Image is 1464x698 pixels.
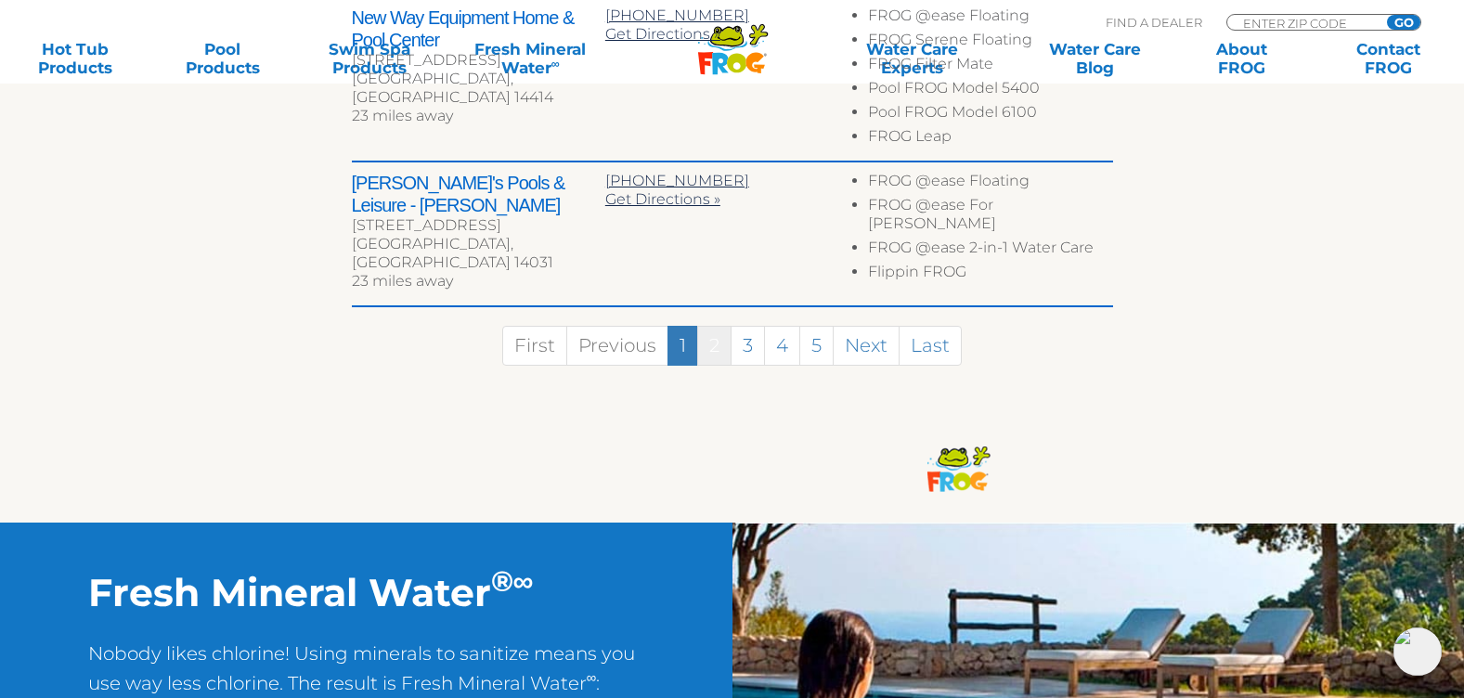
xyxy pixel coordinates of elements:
[19,40,133,77] a: Hot TubProducts
[605,172,749,189] a: [PHONE_NUMBER]
[868,196,1112,239] li: FROG @ease For [PERSON_NAME]
[1387,15,1420,30] input: GO
[1331,40,1445,77] a: ContactFROG
[352,107,453,124] span: 23 miles away
[502,326,567,366] a: First
[566,326,668,366] a: Previous
[605,25,720,43] a: Get Directions »
[605,190,720,208] a: Get Directions »
[491,563,513,599] sup: ®
[868,172,1112,196] li: FROG @ease Floating
[605,6,749,24] a: [PHONE_NUMBER]
[312,40,426,77] a: Swim SpaProducts
[1393,627,1442,676] img: openIcon
[352,272,453,290] span: 23 miles away
[923,434,994,499] img: frog-products-logo-small
[868,31,1112,55] li: FROG Serene Floating
[833,326,900,366] a: Next
[352,6,605,51] h2: New Way Equipment Home & Pool Center
[513,563,534,599] sup: ∞
[764,326,800,366] a: 4
[868,127,1112,151] li: FROG Leap
[352,51,605,70] div: [STREET_ADDRESS]
[667,326,698,366] a: 1
[352,216,605,235] div: [STREET_ADDRESS]
[1106,14,1202,31] p: Find A Dealer
[799,326,834,366] a: 5
[587,668,597,686] sup: ∞
[88,569,644,615] h2: Fresh Mineral Water
[868,239,1112,263] li: FROG @ease 2-in-1 Water Care
[1185,40,1299,77] a: AboutFROG
[868,263,1112,287] li: Flippin FROG
[868,55,1112,79] li: FROG Filter Mate
[868,6,1112,31] li: FROG @ease Floating
[697,326,732,366] a: 2
[868,103,1112,127] li: Pool FROG Model 6100
[731,326,765,366] a: 3
[868,79,1112,103] li: Pool FROG Model 5400
[352,235,605,272] div: [GEOGRAPHIC_DATA], [GEOGRAPHIC_DATA] 14031
[352,172,605,216] h2: [PERSON_NAME]'s Pools & Leisure - [PERSON_NAME]
[1241,15,1367,31] input: Zip Code Form
[165,40,279,77] a: PoolProducts
[899,326,962,366] a: Last
[352,70,605,107] div: [GEOGRAPHIC_DATA], [GEOGRAPHIC_DATA] 14414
